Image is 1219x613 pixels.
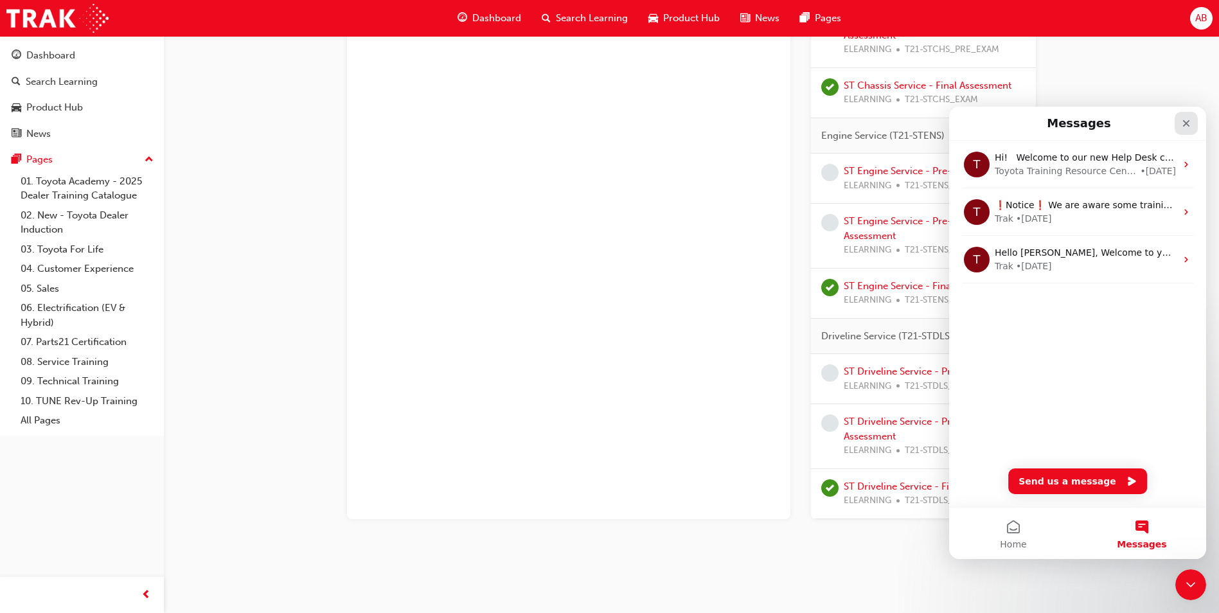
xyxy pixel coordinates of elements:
[26,127,51,141] div: News
[648,10,658,26] span: car-icon
[12,76,21,88] span: search-icon
[821,164,839,181] span: learningRecordVerb_NONE-icon
[638,5,730,31] a: car-iconProduct Hub
[168,433,217,442] span: Messages
[740,10,750,26] span: news-icon
[59,362,198,387] button: Send us a message
[447,5,531,31] a: guage-iconDashboard
[26,152,53,167] div: Pages
[844,93,891,107] span: ELEARNING
[5,96,159,120] a: Product Hub
[15,391,159,411] a: 10. TUNE Rev-Up Training
[67,105,103,119] div: • [DATE]
[844,443,891,458] span: ELEARNING
[844,416,993,442] a: ST Driveline Service - Pre-Course Assessment
[844,481,1017,492] a: ST Driveline Service - Final Assessment
[141,587,151,603] span: prev-icon
[1175,569,1206,600] iframe: Intercom live chat
[821,129,945,143] span: Engine Service (T21-STENS)
[844,165,974,177] a: ST Engine Service - Pre-Read
[5,148,159,172] button: Pages
[905,42,999,57] span: T21-STCHS_PRE_EXAM
[15,93,40,118] div: Profile image for Trak
[844,215,984,242] a: ST Engine Service - Pre-Course Assessment
[821,479,839,497] span: learningRecordVerb_COMPLETE-icon
[12,129,21,140] span: news-icon
[905,243,998,258] span: T21-STENS_PRE_EXAM
[15,206,159,240] a: 02. New - Toyota Dealer Induction
[905,93,978,107] span: T21-STCHS_EXAM
[15,411,159,431] a: All Pages
[844,366,983,377] a: ST Driveline Service - Pre-Read
[51,433,77,442] span: Home
[15,371,159,391] a: 09. Technical Training
[730,5,790,31] a: news-iconNews
[5,70,159,94] a: Search Learning
[46,105,64,119] div: Trak
[15,279,159,299] a: 05. Sales
[755,11,779,26] span: News
[905,493,976,508] span: T21-STDLS_EXAM
[1195,11,1207,26] span: AB
[844,243,891,258] span: ELEARNING
[12,102,21,114] span: car-icon
[15,240,159,260] a: 03. Toyota For Life
[844,293,891,308] span: ELEARNING
[12,50,21,62] span: guage-icon
[15,259,159,279] a: 04. Customer Experience
[844,280,1008,292] a: ST Engine Service - Final Assessment
[5,44,159,67] a: Dashboard
[905,293,977,308] span: T21-STENS_EXAM
[663,11,720,26] span: Product Hub
[472,11,521,26] span: Dashboard
[905,179,997,193] span: T21-STENS_PRE_READ
[129,401,257,452] button: Messages
[790,5,851,31] a: pages-iconPages
[145,152,154,168] span: up-icon
[949,107,1206,559] iframe: Intercom live chat
[815,11,841,26] span: Pages
[458,10,467,26] span: guage-icon
[531,5,638,31] a: search-iconSearch Learning
[15,352,159,372] a: 08. Service Training
[26,100,83,115] div: Product Hub
[26,75,98,89] div: Search Learning
[46,93,803,103] span: ❗Notice❗ We are aware some training completions are missing from history, we are currently workin...
[821,414,839,432] span: learningRecordVerb_NONE-icon
[905,379,997,394] span: T21-STDLS_PRE_READ
[46,58,188,71] div: Toyota Training Resource Centre
[191,58,227,71] div: • [DATE]
[15,172,159,206] a: 01. Toyota Academy - 2025 Dealer Training Catalogue
[844,42,891,57] span: ELEARNING
[844,179,891,193] span: ELEARNING
[6,4,109,33] img: Trak
[844,493,891,508] span: ELEARNING
[844,379,891,394] span: ELEARNING
[821,214,839,231] span: learningRecordVerb_NONE-icon
[15,298,159,332] a: 06. Electrification (EV & Hybrid)
[1190,7,1213,30] button: AB
[821,329,953,344] span: Driveline Service (T21-STDLS)
[821,279,839,296] span: learningRecordVerb_COMPLETE-icon
[15,332,159,352] a: 07. Parts21 Certification
[5,41,159,148] button: DashboardSearch LearningProduct HubNews
[15,140,40,166] div: Profile image for Trak
[67,153,103,166] div: • [DATE]
[542,10,551,26] span: search-icon
[26,48,75,63] div: Dashboard
[46,153,64,166] div: Trak
[12,154,21,166] span: pages-icon
[844,80,1011,91] a: ST Chassis Service - Final Assessment
[800,10,810,26] span: pages-icon
[905,443,997,458] span: T21-STDLS_PRE_EXAM
[821,78,839,96] span: learningRecordVerb_COMPLETE-icon
[556,11,628,26] span: Search Learning
[5,122,159,146] a: News
[821,364,839,382] span: learningRecordVerb_NONE-icon
[844,15,987,41] a: ST Chassis Service - Pre-Course Assessment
